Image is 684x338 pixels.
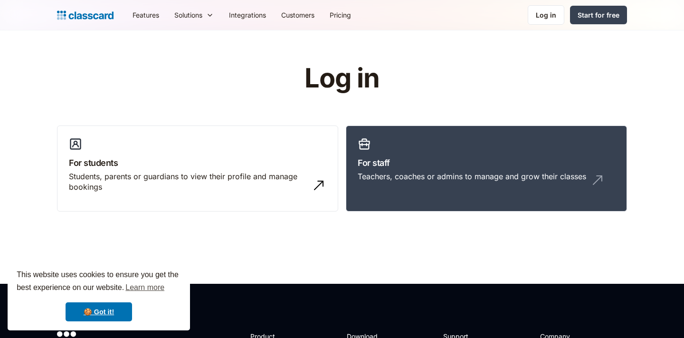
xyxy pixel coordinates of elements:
a: learn more about cookies [124,280,166,295]
a: home [57,9,114,22]
div: Teachers, coaches or admins to manage and grow their classes [358,171,586,182]
div: Log in [536,10,556,20]
a: Log in [528,5,564,25]
div: Start for free [578,10,619,20]
div: Students, parents or guardians to view their profile and manage bookings [69,171,307,193]
h3: For staff [358,156,615,169]
h1: Log in [191,64,493,93]
a: Integrations [221,4,274,26]
div: Solutions [174,10,202,20]
div: cookieconsent [8,260,190,330]
span: This website uses cookies to ensure you get the best experience on our website. [17,269,181,295]
a: Features [125,4,167,26]
div: Solutions [167,4,221,26]
a: For staffTeachers, coaches or admins to manage and grow their classes [346,126,627,212]
h3: For students [69,156,326,169]
a: Start for free [570,6,627,24]
a: Pricing [322,4,359,26]
a: dismiss cookie message [66,302,132,321]
a: Customers [274,4,322,26]
a: For studentsStudents, parents or guardians to view their profile and manage bookings [57,126,338,212]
